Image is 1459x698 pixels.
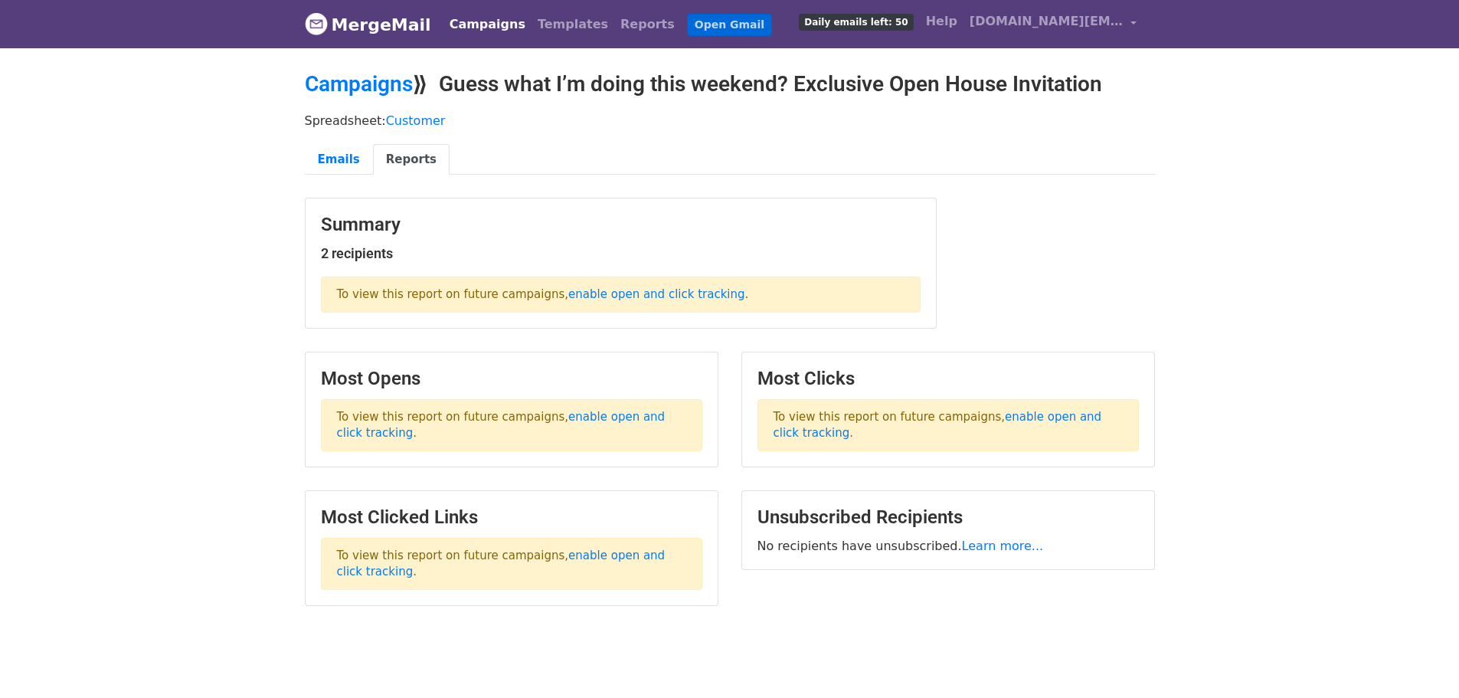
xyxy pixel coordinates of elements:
h3: Most Opens [321,368,702,390]
h3: Most Clicks [757,368,1139,390]
h2: ⟫ Guess what I’m doing this weekend? Exclusive Open House Invitation [305,71,1155,97]
a: MergeMail [305,8,431,41]
a: Help [920,6,963,37]
a: Campaigns [443,9,532,40]
p: Spreadsheet: [305,113,1155,129]
iframe: Chat Widget [1382,624,1459,698]
p: To view this report on future campaigns, . [757,399,1139,451]
a: Reports [373,144,450,175]
h3: Summary [321,214,921,236]
a: Campaigns [305,71,413,97]
a: Reports [614,9,681,40]
a: Emails [305,144,373,175]
span: [DOMAIN_NAME][EMAIL_ADDRESS][DOMAIN_NAME] [970,12,1123,31]
img: MergeMail logo [305,12,328,35]
h3: Unsubscribed Recipients [757,506,1139,529]
h3: Most Clicked Links [321,506,702,529]
a: Learn more... [962,539,1044,553]
a: enable open and click tracking [568,287,744,301]
a: Daily emails left: 50 [793,6,919,37]
a: Customer [386,113,446,128]
span: Daily emails left: 50 [799,14,913,31]
h5: 2 recipients [321,245,921,262]
p: No recipients have unsubscribed. [757,538,1139,554]
a: [DOMAIN_NAME][EMAIL_ADDRESS][DOMAIN_NAME] [963,6,1143,42]
p: To view this report on future campaigns, . [321,399,702,451]
a: Open Gmail [687,14,772,36]
p: To view this report on future campaigns, . [321,277,921,313]
p: To view this report on future campaigns, . [321,538,702,590]
a: Templates [532,9,614,40]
